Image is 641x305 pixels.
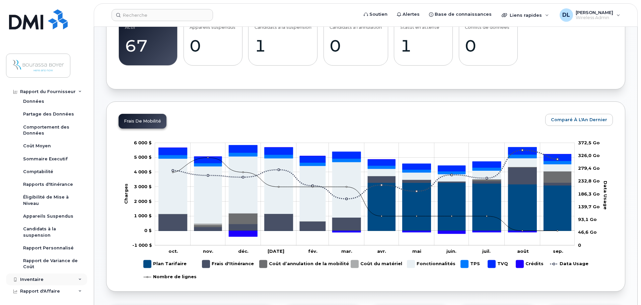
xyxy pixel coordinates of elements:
a: Candidats à la suspension1 [255,19,311,62]
span: Comparé à l'An Dernier [551,117,607,123]
tspan: 232,8 Go [578,178,600,183]
span: Base de connaissances [435,11,492,18]
tspan: 279,4 Go [578,165,600,171]
g: 0 $ [134,213,152,218]
g: TPS [461,257,481,271]
g: Frais d'Itinérance [159,167,571,231]
tspan: 372,5 Go [578,140,600,145]
tspan: 5 000 $ [134,154,152,160]
tspan: 139,7 Go [578,204,600,209]
a: Alertes [392,8,424,21]
g: Graphique [123,140,609,284]
tspan: Data Usage [603,181,608,210]
span: [PERSON_NAME] [576,10,613,15]
tspan: -1 000 $ [132,242,152,248]
tspan: 46,6 Go [578,229,597,235]
tspan: oct. [168,248,178,254]
div: 0 [190,36,236,56]
tspan: mai [412,248,421,254]
a: Actif67 [125,19,171,62]
g: 0 $ [134,199,152,204]
a: Appareils suspendus0 [190,19,236,62]
tspan: 93,1 Go [578,217,597,222]
tspan: 2 000 $ [134,199,152,204]
tspan: 0 $ [144,228,152,233]
a: Conflits de données0 [465,19,511,62]
tspan: 1 000 $ [134,213,152,218]
div: 0 [465,36,511,56]
g: Plan Tarifaire [159,183,571,231]
g: Plan Tarifaire [144,257,187,271]
button: Comparé à l'An Dernier [545,114,613,126]
input: Recherche [112,9,213,21]
tspan: [DATE] [268,248,284,254]
tspan: nov. [203,248,213,254]
g: 0 $ [134,154,152,160]
div: 1 [255,36,311,56]
div: 67 [125,36,171,56]
tspan: juin. [446,248,456,254]
g: Fonctionnalités [407,257,455,271]
tspan: 3 000 $ [134,184,152,189]
g: Crédits [516,257,544,271]
g: Fonctionnalités [159,156,571,223]
a: Statut en attente1 [400,19,447,62]
tspan: Charges [123,183,129,204]
g: Data Usage [550,257,588,271]
span: Liens rapides [510,12,542,18]
g: Frais d'Itinérance [202,257,254,271]
a: Base de connaissances [424,8,496,21]
g: 0 $ [134,140,152,145]
span: Wireless Admin [576,15,613,20]
tspan: 186,3 Go [578,191,600,197]
tspan: juil. [482,248,491,254]
div: Liens rapides [497,8,554,22]
g: TVQ [159,145,571,171]
tspan: 6 000 $ [134,140,152,145]
a: Candidats à l'annulation0 [330,19,382,62]
g: 0 $ [134,184,152,189]
div: 1 [400,36,447,56]
g: 0 $ [132,242,152,248]
g: Coût d’annulation de la mobilité [260,257,349,271]
g: Nombre de lignes [144,271,197,284]
div: 0 [330,36,382,56]
div: Domnique Lefort [555,8,625,22]
g: TVQ [488,257,509,271]
span: Alertes [403,11,420,18]
tspan: 4 000 $ [134,169,152,174]
a: Soutien [359,8,392,21]
tspan: sep. [553,248,563,254]
tspan: avr. [377,248,386,254]
span: DL [562,11,570,19]
tspan: août [517,248,529,254]
tspan: fév. [308,248,317,254]
g: 0 $ [134,169,152,174]
tspan: 326,0 Go [578,153,600,158]
tspan: déc. [238,248,248,254]
tspan: 0 [578,242,581,248]
tspan: mar. [341,248,352,254]
g: Légende [144,257,588,284]
g: TPS [159,153,571,174]
g: Coût du matériel [351,257,402,271]
span: Soutien [369,11,387,18]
